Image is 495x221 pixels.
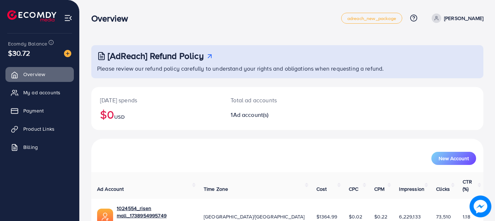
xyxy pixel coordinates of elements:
span: USD [114,113,124,121]
span: CPC [349,185,358,193]
p: [PERSON_NAME] [444,14,483,23]
img: image [470,196,491,217]
span: Impression [399,185,424,193]
span: Billing [23,143,38,151]
a: adreach_new_package [341,13,402,24]
h3: [AdReach] Refund Policy [108,51,204,61]
span: $30.72 [8,48,30,58]
a: Payment [5,103,74,118]
span: Ad account(s) [233,111,269,119]
span: Product Links [23,125,55,133]
a: Billing [5,140,74,154]
span: New Account [439,156,469,161]
a: Overview [5,67,74,82]
span: Clicks [436,185,450,193]
p: [DATE] spends [100,96,213,104]
h3: Overview [91,13,134,24]
h2: 1 [231,111,311,118]
span: CTR (%) [463,178,472,193]
span: adreach_new_package [347,16,396,21]
span: CPM [374,185,384,193]
span: Payment [23,107,44,114]
span: $0.22 [374,213,388,220]
img: image [64,50,71,57]
span: Time Zone [204,185,228,193]
span: 73,510 [436,213,451,220]
span: $0.02 [349,213,363,220]
a: [PERSON_NAME] [429,13,483,23]
span: Cost [316,185,327,193]
button: New Account [431,152,476,165]
span: Ecomdy Balance [8,40,47,47]
img: logo [7,10,56,21]
h2: $0 [100,107,213,121]
p: Please review our refund policy carefully to understand your rights and obligations when requesti... [97,64,479,73]
a: 1024554_risen mall_1738954995749 [117,205,192,220]
span: [GEOGRAPHIC_DATA]/[GEOGRAPHIC_DATA] [204,213,305,220]
span: Overview [23,71,45,78]
a: Product Links [5,122,74,136]
span: My ad accounts [23,89,60,96]
img: menu [64,14,72,22]
p: Total ad accounts [231,96,311,104]
span: Ad Account [97,185,124,193]
span: 1.18 [463,213,470,220]
a: My ad accounts [5,85,74,100]
span: $1364.99 [316,213,337,220]
span: 6,229,133 [399,213,420,220]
